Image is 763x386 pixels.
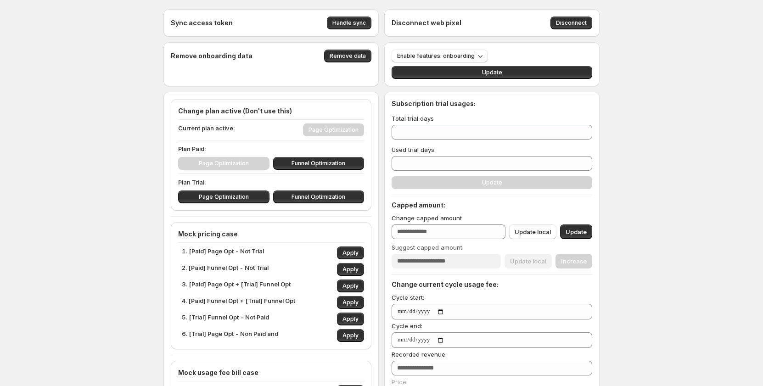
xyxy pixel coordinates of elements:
p: Plan Trial: [178,178,364,187]
h4: Subscription trial usages: [392,99,476,108]
span: Handle sync [332,19,366,27]
p: 5. [Trial] Funnel Opt - Not Paid [182,313,269,325]
span: Disconnect [556,19,587,27]
span: Change capped amount [392,214,462,222]
button: Funnel Optimization [273,157,365,170]
p: 3. [Paid] Page Opt + [Trial] Funnel Opt [182,280,291,292]
button: Update [560,224,592,239]
button: Apply [337,263,364,276]
button: Funnel Optimization [273,190,365,203]
h4: Mock pricing case [178,229,364,239]
span: Apply [342,315,359,323]
span: Update [482,69,502,76]
span: Total trial days [392,115,434,122]
button: Apply [337,246,364,259]
span: Remove data [330,52,366,60]
button: Apply [337,313,364,325]
button: Handle sync [327,17,371,29]
span: Cycle end: [392,322,422,330]
p: Current plan active: [178,123,235,136]
button: Apply [337,329,364,342]
span: Page Optimization [199,193,249,201]
h4: Capped amount: [392,201,592,210]
button: Update local [509,224,556,239]
p: 2. [Paid] Funnel Opt - Not Trial [182,263,269,276]
h4: Change plan active (Don't use this) [178,106,364,116]
h4: Sync access token [171,18,233,28]
p: 1. [Paid] Page Opt - Not Trial [182,246,264,259]
span: Suggest capped amount [392,244,462,251]
span: Apply [342,299,359,306]
span: Funnel Optimization [292,160,345,167]
span: Apply [342,332,359,339]
h4: Disconnect web pixel [392,18,461,28]
span: Apply [342,282,359,290]
p: 6. [Trial] Page Opt - Non Paid and [182,329,278,342]
span: Recorded revenue: [392,351,447,358]
button: Disconnect [550,17,592,29]
button: Apply [337,296,364,309]
span: Enable features: onboarding [397,52,475,60]
span: Update local [515,227,551,236]
p: 4. [Paid] Funnel Opt + [Trial] Funnel Opt [182,296,295,309]
button: Remove data [324,50,371,62]
span: Apply [342,266,359,273]
p: Plan Paid: [178,144,364,153]
h4: Remove onboarding data [171,51,252,61]
button: Apply [337,280,364,292]
span: Funnel Optimization [292,193,345,201]
button: Update [392,66,592,79]
span: Update [566,227,587,236]
button: Page Optimization [178,190,269,203]
h4: Change current cycle usage fee: [392,280,592,289]
h4: Mock usage fee bill case [178,368,364,377]
button: Enable features: onboarding [392,50,488,62]
span: Apply [342,249,359,257]
span: Cycle start: [392,294,424,301]
span: Used trial days [392,146,434,153]
span: Price: [392,378,408,386]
